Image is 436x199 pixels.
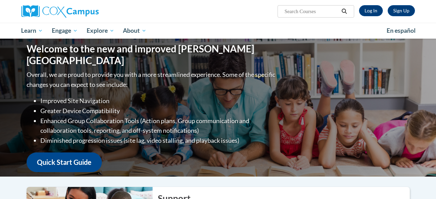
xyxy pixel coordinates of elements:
[359,5,383,16] a: Log In
[40,96,277,106] li: Improved Site Navigation
[27,43,277,66] h1: Welcome to the new and improved [PERSON_NAME][GEOGRAPHIC_DATA]
[339,7,349,16] button: Search
[40,136,277,146] li: Diminished progression issues (site lag, video stalling, and playback issues)
[21,27,43,35] span: Learn
[123,27,146,35] span: About
[16,23,420,39] div: Main menu
[40,116,277,136] li: Enhanced Group Collaboration Tools (Action plans, Group communication and collaboration tools, re...
[52,27,78,35] span: Engage
[388,5,415,16] a: Register
[27,152,102,172] a: Quick Start Guide
[40,106,277,116] li: Greater Device Compatibility
[27,70,277,90] p: Overall, we are proud to provide you with a more streamlined experience. Some of the specific cha...
[47,23,82,39] a: Engage
[382,23,420,38] a: En español
[21,5,99,18] img: Cox Campus
[21,5,146,18] a: Cox Campus
[284,7,339,16] input: Search Courses
[387,27,416,34] span: En español
[82,23,119,39] a: Explore
[87,27,114,35] span: Explore
[17,23,48,39] a: Learn
[118,23,151,39] a: About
